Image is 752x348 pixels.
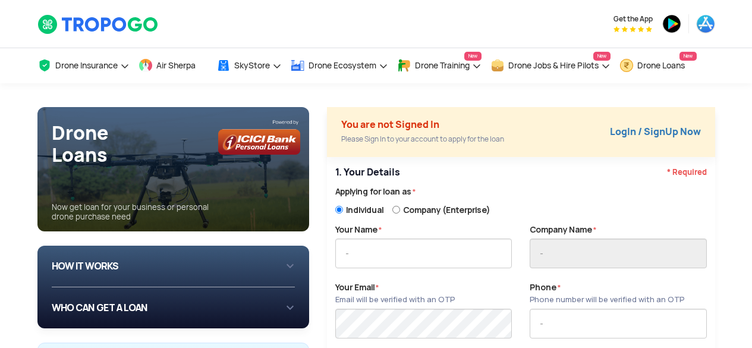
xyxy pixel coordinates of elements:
[610,126,701,138] a: LogIn / SignUp Now
[346,204,383,216] span: Individual
[490,48,611,83] a: Drone Jobs & Hire PilotsNew
[613,26,652,32] img: App Raking
[37,48,130,83] a: Drone Insurance
[341,132,504,146] div: Please Sign In to your account to apply for the loan
[335,203,343,216] input: Individual
[613,14,653,24] span: Get the App
[52,195,310,231] div: Now get loan for your business or personal drone purchase need
[415,61,470,70] span: Drone Training
[530,224,596,236] label: Company Name
[530,294,684,306] div: Phone number will be verified with an OTP
[139,48,207,83] a: Air Sherpa
[667,165,707,180] span: * Required
[335,186,707,198] label: Applying for loan as
[234,61,270,70] span: SkyStore
[530,309,706,338] input: -
[309,61,376,70] span: Drone Ecosystem
[341,118,504,132] div: You are not Signed In
[216,48,282,83] a: SkyStore
[619,48,697,83] a: Drone LoansNew
[335,294,455,306] div: Email will be verified with an OTP
[218,119,300,155] img: bg_icicilogo1.png
[530,281,684,306] label: Phone
[679,52,697,61] span: New
[37,14,159,35] img: TropoGo Logo
[52,297,295,319] div: WHO CAN GET A LOAN
[508,61,599,70] span: Drone Jobs & Hire Pilots
[156,61,196,70] span: Air Sherpa
[403,204,490,216] span: Company (Enterprise)
[662,14,681,33] img: ic_playstore.png
[335,224,382,236] label: Your Name
[696,14,715,33] img: ic_appstore.png
[52,255,295,277] div: HOW IT WORKS
[392,203,400,216] input: Company (Enterprise)
[55,61,118,70] span: Drone Insurance
[593,52,611,61] span: New
[397,48,482,83] a: Drone TrainingNew
[637,61,685,70] span: Drone Loans
[530,239,706,268] input: -
[52,122,310,166] h1: Drone Loans
[335,165,707,180] p: 1. Your Details
[464,52,482,61] span: New
[335,239,512,268] input: -
[291,48,388,83] a: Drone Ecosystem
[335,281,455,306] label: Your Email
